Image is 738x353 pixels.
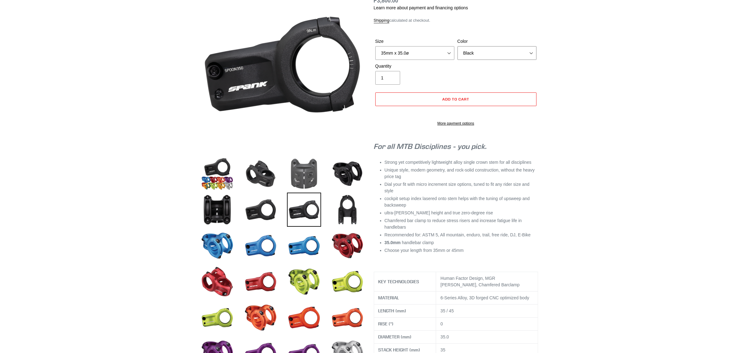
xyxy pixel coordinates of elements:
img: Load image into Gallery viewer, SPANK Spoon 350 Stem [200,193,234,227]
img: Load image into Gallery viewer, SPANK Spoon 350 Stem [244,301,278,335]
div: calculated at checkout. [374,17,538,24]
img: Load image into Gallery viewer, SPANK Spoon 350 Stem [287,301,321,335]
img: Load image into Gallery viewer, SPANK Spoon 350 Stem [244,229,278,263]
span: Unique style, modern geometry, and rock-solid construction, without the heavy price tag [385,168,535,179]
button: Add to cart [375,92,537,106]
th: DIAMETER (mm) [374,331,436,344]
img: Load image into Gallery viewer, SPANK Spoon 350 Stem [330,193,365,227]
img: Load image into Gallery viewer, SPANK Spoon 350 Stem [287,229,321,263]
td: 0 [436,318,538,331]
img: Load image into Gallery viewer, SPANK Spoon 350 Stem [287,193,321,227]
li: handlebar clamp [385,239,538,246]
th: MATERIAL [374,292,436,305]
td: Human Factor Design, MGR [PERSON_NAME], Chamfered Barclamp [436,272,538,292]
img: Load image into Gallery viewer, SPANK Spoon 350 Stem [330,229,365,263]
img: Load image into Gallery viewer, SPANK Spoon 350 Stem [244,265,278,299]
em: . [374,141,487,151]
img: Load image into Gallery viewer, SPANK Spoon 350 Stem [244,193,278,227]
label: Size [375,38,454,45]
span: Recommended for: ASTM 5, All mountain, enduro, trail, free ride, DJ, E-Bike [385,232,531,237]
td: 6-Series Alloy, 3D forged CNC optimized body [436,292,538,305]
a: Learn more about payment and financing options [374,5,468,10]
label: Color [457,38,537,45]
span: cockpit setup index lasered onto stem helps with the tuning of upsweep and backsweep [385,196,530,208]
span: For all MTB Disciplines - you pick [374,141,485,151]
li: Choose your length from 35mm or 45mm [385,247,538,254]
a: Shipping [374,18,390,23]
strong: 35.0mm [385,240,401,245]
img: Load image into Gallery viewer, SPANK Spoon 350 Stem [244,157,278,191]
img: Load image into Gallery viewer, SPANK Spoon 350 Stem [200,265,234,299]
img: Load image into Gallery viewer, SPANK Spoon 350 Stem [330,157,365,191]
img: Load image into Gallery viewer, SPANK Spoon 350 Stem [330,301,365,335]
span: Dial your fit with micro increment size options, tuned to fit any rider size and style [385,182,530,193]
th: RISE (°) [374,318,436,331]
img: Load image into Gallery viewer, SPANK Spoon 350 Stem [200,157,234,191]
img: Load image into Gallery viewer, SPANK Spoon 350 Stem [287,157,321,191]
th: LENGTH (mm) [374,305,436,318]
img: Load image into Gallery viewer, SPANK Spoon 350 Stem [287,265,321,299]
td: 35.0 [436,331,538,344]
td: 35 / 45 [436,305,538,318]
span: Add to cart [442,97,469,101]
label: Quantity [375,63,454,69]
img: Load image into Gallery viewer, SPANK Spoon 350 Stem [200,301,234,335]
a: More payment options [375,121,537,126]
span: Strong yet competitively lightweight alloy single crown stem for all disciplines [385,160,532,165]
img: Load image into Gallery viewer, SPANK Spoon 350 Stem [330,265,365,299]
img: Load image into Gallery viewer, SPANK Spoon 350 Stem [200,229,234,263]
span: Chamfered bar clamp to reduce stress risers and increase fatigue life in handlebars [385,218,522,230]
th: KEY TECHNOLOGIES [374,272,436,292]
span: ultra-[PERSON_NAME] height and true zero-degree rise [385,210,493,215]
